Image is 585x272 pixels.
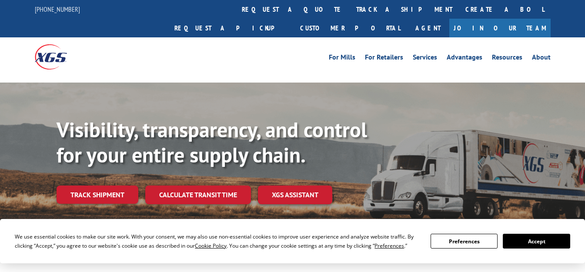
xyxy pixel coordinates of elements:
[447,54,482,63] a: Advantages
[145,186,251,204] a: Calculate transit time
[374,242,404,249] span: Preferences
[329,54,355,63] a: For Mills
[431,234,498,249] button: Preferences
[503,234,570,249] button: Accept
[294,19,407,37] a: Customer Portal
[532,54,551,63] a: About
[195,242,227,249] span: Cookie Policy
[15,232,420,250] div: We use essential cookies to make our site work. With your consent, we may also use non-essential ...
[258,186,332,204] a: XGS ASSISTANT
[413,54,437,63] a: Services
[57,116,367,168] b: Visibility, transparency, and control for your entire supply chain.
[449,19,551,37] a: Join Our Team
[492,54,522,63] a: Resources
[35,5,80,13] a: [PHONE_NUMBER]
[365,54,403,63] a: For Retailers
[57,186,138,204] a: Track shipment
[168,19,294,37] a: Request a pickup
[407,19,449,37] a: Agent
